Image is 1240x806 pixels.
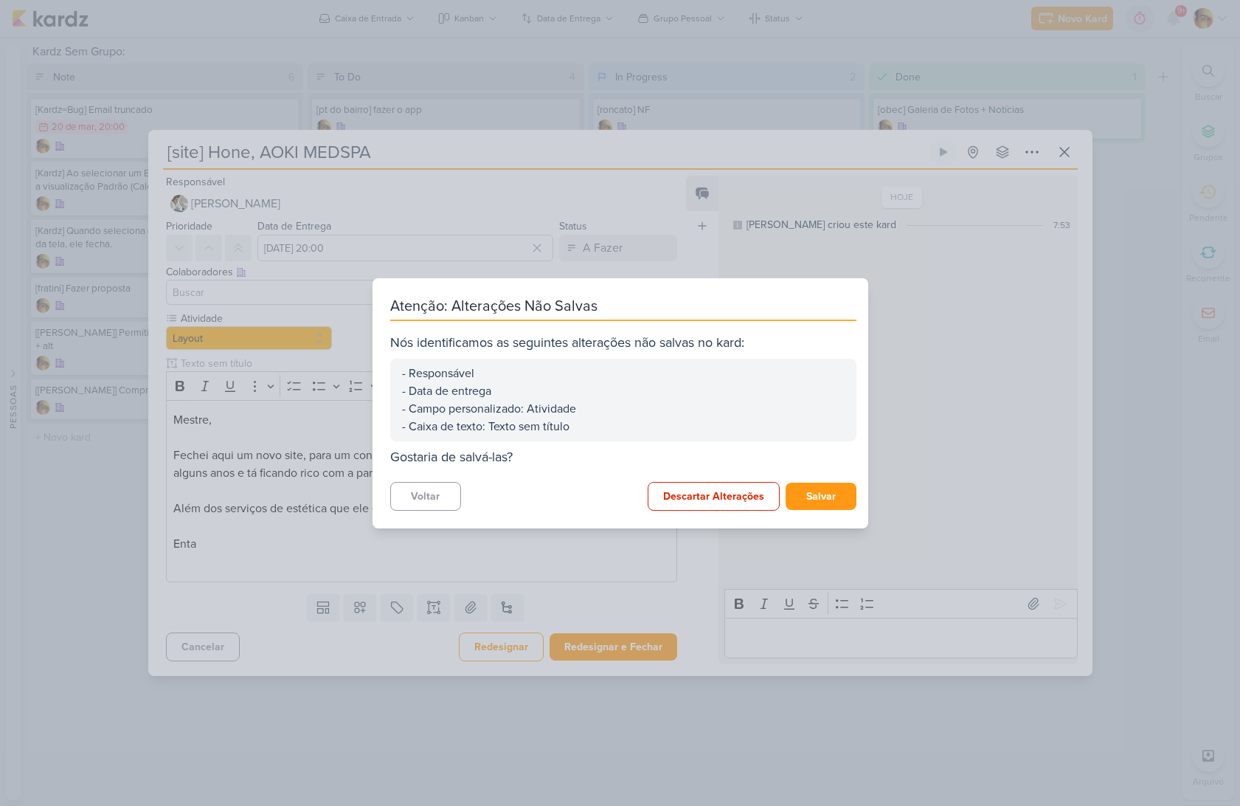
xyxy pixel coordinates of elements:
[390,447,856,467] div: Gostaria de salvá-las?
[648,482,780,511] button: Descartar Alterações
[390,333,856,353] div: Nós identificamos as seguintes alterações não salvas no kard:
[786,483,856,510] button: Salvar
[390,482,461,511] button: Voltar
[402,365,845,382] div: - Responsável
[402,382,845,400] div: - Data de entrega
[402,418,845,435] div: - Caixa de texto: Texto sem título
[390,296,856,321] div: Atenção: Alterações Não Salvas
[402,400,845,418] div: - Campo personalizado: Atividade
